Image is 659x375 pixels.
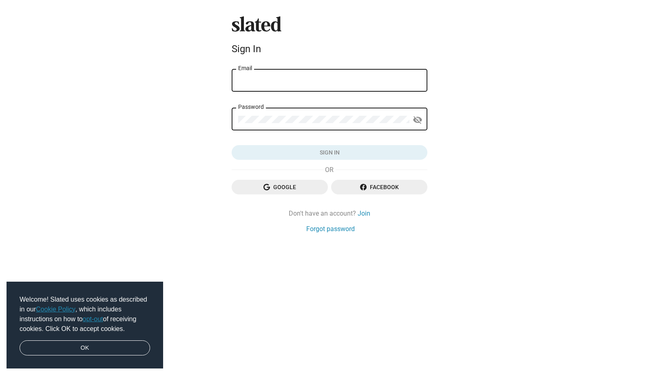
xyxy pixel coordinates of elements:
span: Facebook [338,180,421,194]
a: dismiss cookie message [20,340,150,356]
div: cookieconsent [7,282,163,369]
div: Don't have an account? [232,209,427,218]
div: Sign In [232,43,427,55]
a: Forgot password [306,225,355,233]
sl-branding: Sign In [232,16,427,58]
a: Cookie Policy [36,306,75,313]
span: Welcome! Slated uses cookies as described in our , which includes instructions on how to of recei... [20,295,150,334]
a: Join [358,209,370,218]
button: Show password [409,112,426,128]
button: Google [232,180,328,194]
span: Google [238,180,321,194]
a: opt-out [83,315,103,322]
button: Facebook [331,180,427,194]
mat-icon: visibility_off [413,114,422,126]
